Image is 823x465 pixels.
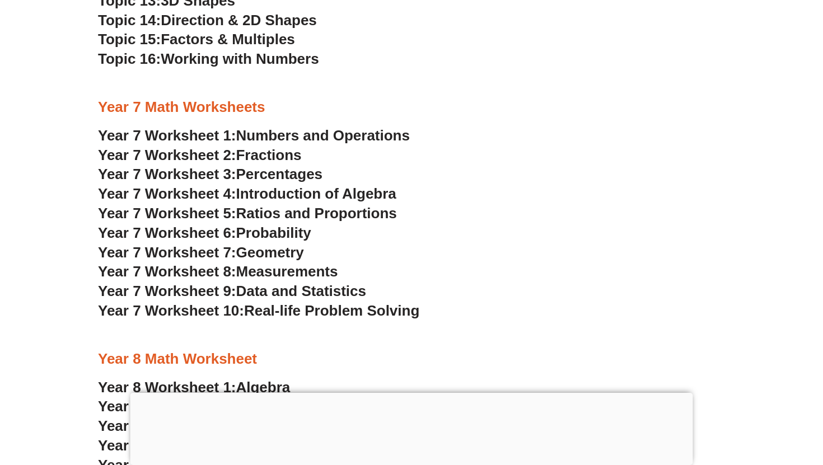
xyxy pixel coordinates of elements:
iframe: Advertisement [130,393,693,462]
span: Topic 14: [98,12,161,29]
span: Percentages [236,166,323,182]
span: Probability [236,224,311,241]
a: Topic 14:Direction & 2D Shapes [98,12,317,29]
span: Numbers and Operations [236,127,410,144]
span: Year 8 Worksheet 2: [98,398,236,415]
span: Measurements [236,263,338,280]
span: Year 8 Worksheet 3: [98,417,236,434]
a: Year 8 Worksheet 2:Working with numbers [98,398,392,415]
span: Year 7 Worksheet 9: [98,283,236,299]
span: Data and Statistics [236,283,367,299]
span: Year 7 Worksheet 10: [98,302,244,319]
a: Year 7 Worksheet 5:Ratios and Proportions [98,205,397,222]
iframe: Chat Widget [631,339,823,465]
span: Topic 16: [98,50,161,67]
a: Year 8 Worksheet 4:Probability [98,437,311,454]
span: Real-life Problem Solving [244,302,419,319]
span: Year 7 Worksheet 1: [98,127,236,144]
a: Year 7 Worksheet 1:Numbers and Operations [98,127,410,144]
a: Year 8 Worksheet 3:[PERSON_NAME]'s theorem [98,417,431,434]
a: Year 7 Worksheet 6:Probability [98,224,311,241]
a: Year 8 Worksheet 1:Algebra [98,379,290,396]
a: Topic 15:Factors & Multiples [98,31,295,48]
span: Geometry [236,244,304,261]
a: Year 7 Worksheet 4:Introduction of Algebra [98,185,396,202]
a: Year 7 Worksheet 3:Percentages [98,166,322,182]
span: Year 7 Worksheet 8: [98,263,236,280]
a: Year 7 Worksheet 9:Data and Statistics [98,283,366,299]
span: Factors & Multiples [161,31,295,48]
a: Year 7 Worksheet 10:Real-life Problem Solving [98,302,419,319]
span: Year 8 Worksheet 1: [98,379,236,396]
a: Year 7 Worksheet 2:Fractions [98,147,301,163]
span: Year 7 Worksheet 6: [98,224,236,241]
a: Year 7 Worksheet 8:Measurements [98,263,338,280]
a: Year 7 Worksheet 7:Geometry [98,244,304,261]
span: Ratios and Proportions [236,205,397,222]
span: Year 7 Worksheet 7: [98,244,236,261]
span: Year 7 Worksheet 5: [98,205,236,222]
span: Year 8 Worksheet 4: [98,437,236,454]
span: Direction & 2D Shapes [161,12,317,29]
h3: Year 7 Math Worksheets [98,98,725,117]
span: Topic 15: [98,31,161,48]
span: Algebra [236,379,291,396]
span: Working with Numbers [161,50,319,67]
span: Introduction of Algebra [236,185,396,202]
span: Year 7 Worksheet 4: [98,185,236,202]
h3: Year 8 Math Worksheet [98,350,725,369]
span: Fractions [236,147,302,163]
span: Year 7 Worksheet 2: [98,147,236,163]
a: Topic 16:Working with Numbers [98,50,319,67]
span: Year 7 Worksheet 3: [98,166,236,182]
